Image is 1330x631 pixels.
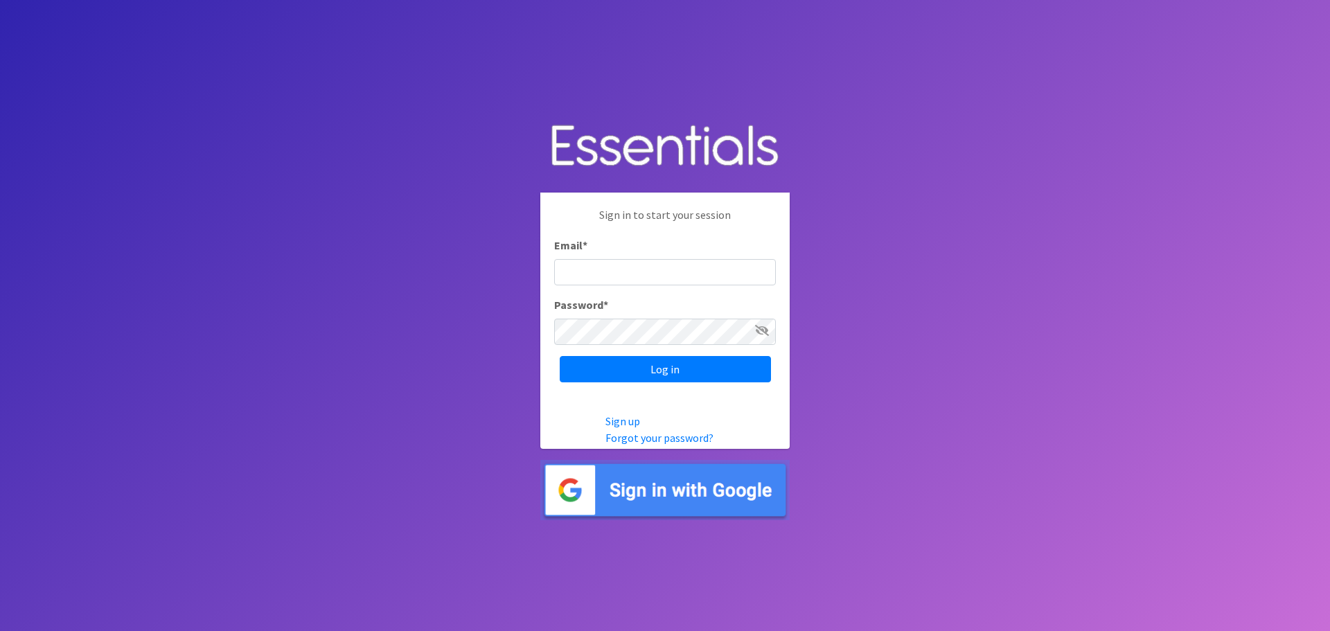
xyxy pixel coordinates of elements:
[554,296,608,313] label: Password
[605,414,640,428] a: Sign up
[583,238,587,252] abbr: required
[540,111,790,182] img: Human Essentials
[554,237,587,254] label: Email
[540,460,790,520] img: Sign in with Google
[560,356,771,382] input: Log in
[554,206,776,237] p: Sign in to start your session
[605,431,713,445] a: Forgot your password?
[603,298,608,312] abbr: required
